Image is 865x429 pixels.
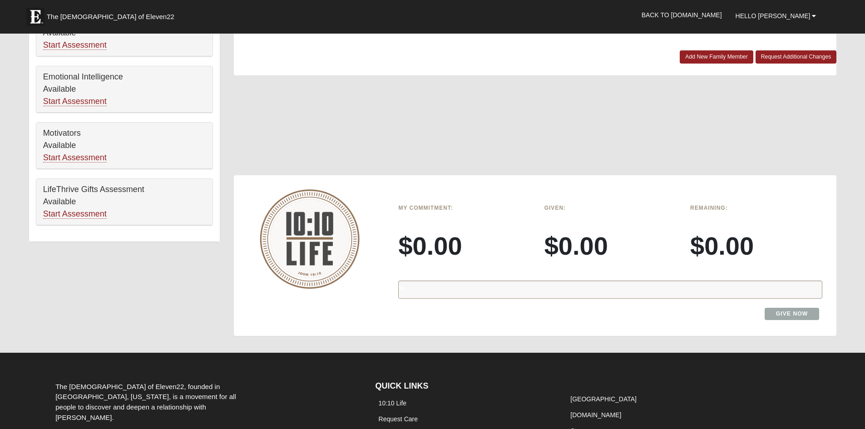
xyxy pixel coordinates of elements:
[26,8,44,26] img: Eleven22 logo
[47,12,174,21] span: The [DEMOGRAPHIC_DATA] of Eleven22
[376,381,554,391] h4: QUICK LINKS
[36,179,213,225] div: LifeThrive Gifts Assessment Available
[398,231,530,261] h3: $0.00
[36,66,213,113] div: Emotional Intelligence Available
[43,97,107,106] a: Start Assessment
[22,3,203,26] a: The [DEMOGRAPHIC_DATA] of Eleven22
[36,123,213,169] div: Motivators Available
[379,415,418,423] a: Request Care
[729,5,823,27] a: Hello [PERSON_NAME]
[736,12,811,20] span: Hello [PERSON_NAME]
[635,4,729,26] a: Back to [DOMAIN_NAME]
[756,50,837,64] a: Request Additional Changes
[690,231,822,261] h3: $0.00
[379,399,407,407] a: 10:10 Life
[260,189,360,289] img: 10-10-Life-logo-round-no-scripture.png
[680,50,753,64] a: Add New Family Member
[43,153,107,163] a: Start Assessment
[690,205,822,211] h6: Remaining:
[43,209,107,219] a: Start Assessment
[398,205,530,211] h6: My Commitment:
[570,395,637,403] a: [GEOGRAPHIC_DATA]
[43,40,107,50] a: Start Assessment
[765,308,820,320] a: Give Now
[544,231,677,261] h3: $0.00
[570,411,621,419] a: [DOMAIN_NAME]
[544,205,677,211] h6: Given:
